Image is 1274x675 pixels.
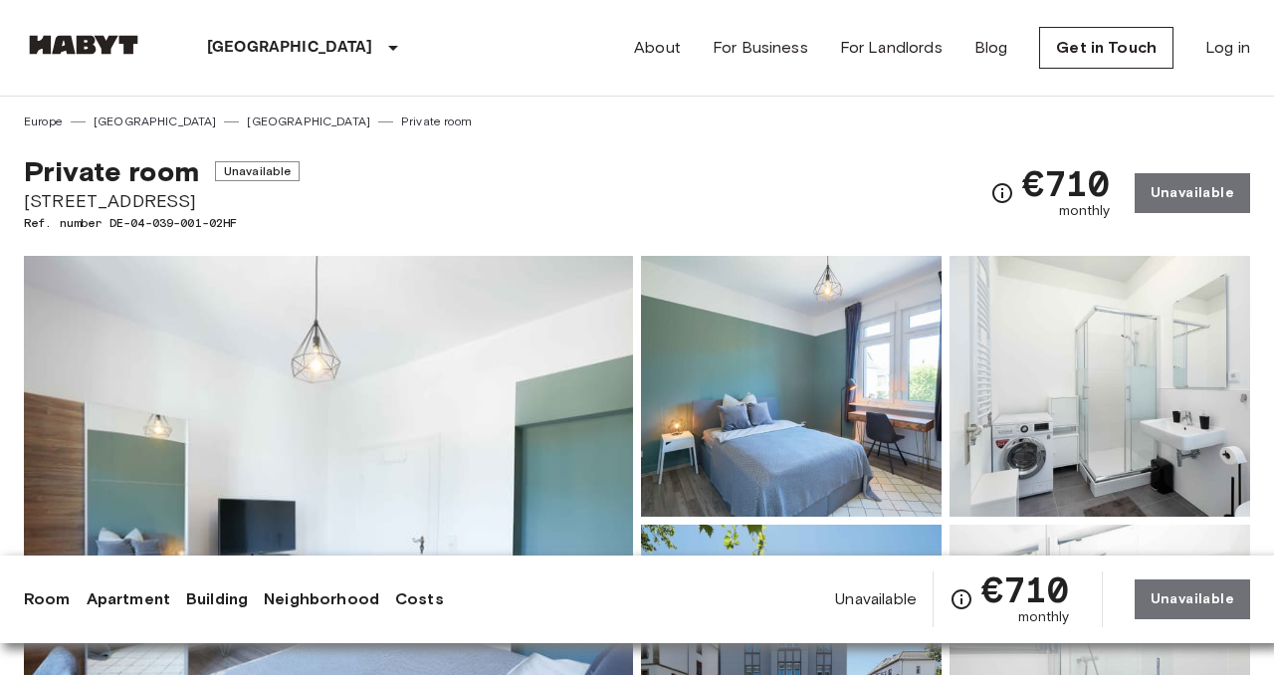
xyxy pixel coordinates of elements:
[1022,165,1111,201] span: €710
[634,36,681,60] a: About
[840,36,943,60] a: For Landlords
[186,587,248,611] a: Building
[94,112,217,130] a: [GEOGRAPHIC_DATA]
[207,36,373,60] p: [GEOGRAPHIC_DATA]
[990,181,1014,205] svg: Check cost overview for full price breakdown. Please note that discounts apply to new joiners onl...
[247,112,370,130] a: [GEOGRAPHIC_DATA]
[1059,201,1111,221] span: monthly
[1018,607,1070,627] span: monthly
[1039,27,1173,69] a: Get in Touch
[87,587,170,611] a: Apartment
[24,154,199,188] span: Private room
[401,112,472,130] a: Private room
[24,587,71,611] a: Room
[950,587,973,611] svg: Check cost overview for full price breakdown. Please note that discounts apply to new joiners onl...
[24,214,300,232] span: Ref. number DE-04-039-001-02HF
[24,112,63,130] a: Europe
[974,36,1008,60] a: Blog
[981,571,1070,607] span: €710
[24,35,143,55] img: Habyt
[1205,36,1250,60] a: Log in
[835,588,917,610] span: Unavailable
[950,256,1250,517] img: Picture of unit DE-04-039-001-02HF
[395,587,444,611] a: Costs
[215,161,301,181] span: Unavailable
[24,188,300,214] span: [STREET_ADDRESS]
[641,256,942,517] img: Picture of unit DE-04-039-001-02HF
[264,587,379,611] a: Neighborhood
[713,36,808,60] a: For Business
